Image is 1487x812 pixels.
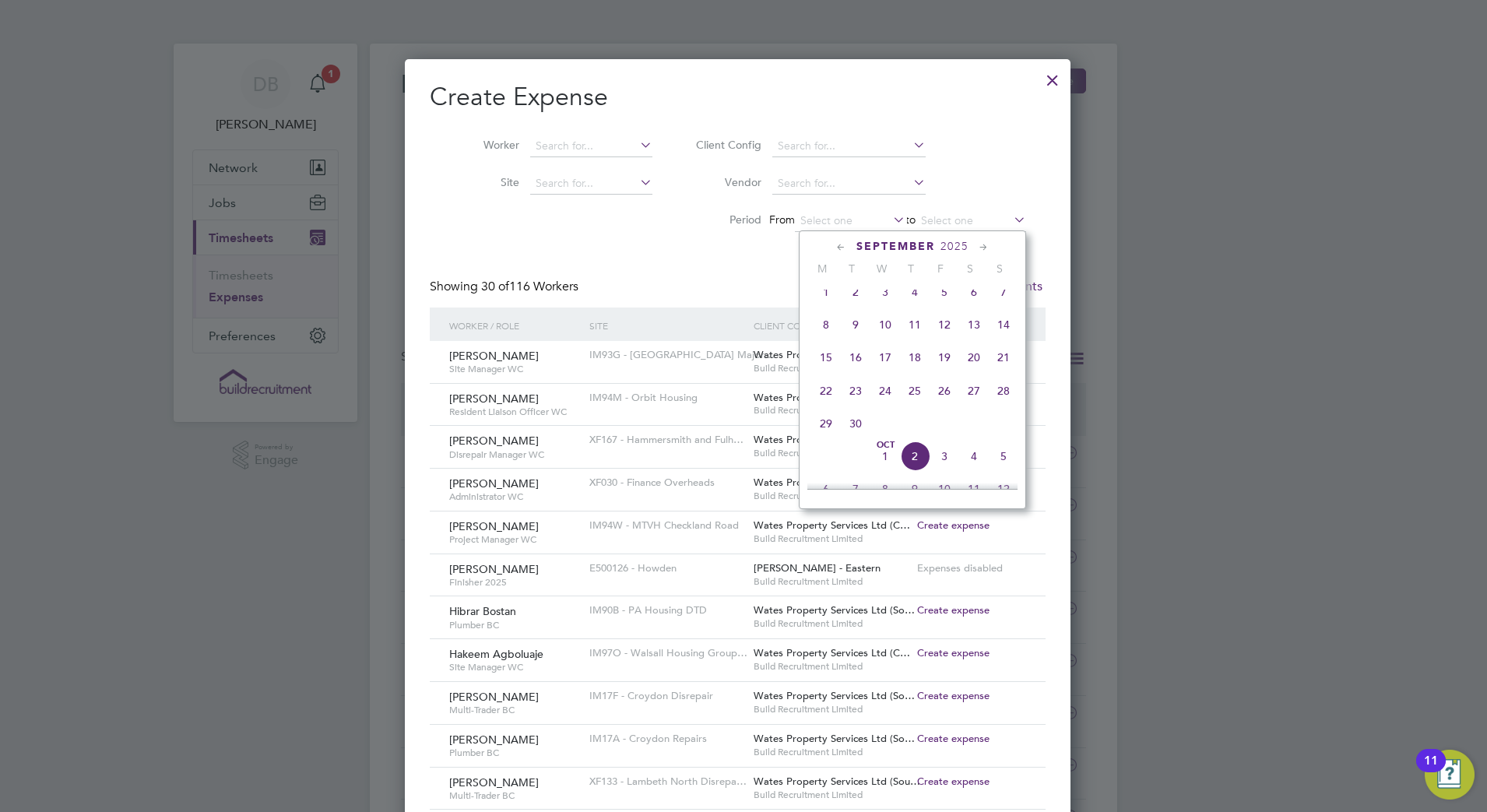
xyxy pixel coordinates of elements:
span: 27 [959,376,989,406]
span: 11 [959,474,989,504]
span: Build Recruitment Limited [754,533,909,545]
input: Select one [916,210,1026,232]
span: T [896,262,926,276]
span: 12 [989,474,1018,504]
span: Site Manager WC [449,363,578,375]
span: September [856,240,935,253]
span: 19 [930,343,959,372]
span: Wates Property Services Ltd (C… [754,518,910,532]
span: Wates Property Services Ltd (C… [754,476,910,489]
span: Build Recruitment Limited [754,490,909,502]
span: 16 [841,343,870,372]
span: 10 [930,474,959,504]
button: Open Resource Center, 11 new notifications [1425,750,1475,800]
div: 11 [1424,761,1438,781]
span: [PERSON_NAME] [449,690,539,704]
span: 10 [870,310,900,339]
label: Client Config [691,138,761,152]
span: Build Recruitment Limited [754,746,909,758]
span: F [926,262,955,276]
span: Build Recruitment Limited [754,404,909,417]
span: 4 [959,441,989,471]
span: Resident Liaison Officer WC [449,406,578,418]
span: Hibrar Bostan [449,604,516,618]
input: Select one [795,210,905,232]
span: Build Recruitment Limited [754,575,909,588]
span: 3 [870,277,900,307]
span: 9 [900,474,930,504]
span: [PERSON_NAME] [449,434,539,448]
span: IM94W - MTVH Checkland Road [589,518,739,532]
span: 7 [989,277,1018,307]
div: Showing [430,279,582,295]
span: 17 [870,343,900,372]
span: XF133 - Lambeth North Disrepa… [589,775,747,788]
label: Period [691,213,761,227]
label: Site [449,175,519,189]
span: Administrator WC [449,490,578,503]
span: 8 [870,474,900,504]
span: 13 [959,310,989,339]
li: From to [672,202,1046,240]
span: Project Manager WC [449,533,578,546]
span: S [985,262,1014,276]
span: 21 [989,343,1018,372]
span: IM17A - Croydon Repairs [589,732,707,745]
span: XF167 - Hammersmith and Fulh… [589,433,743,446]
span: Wates Property Services Ltd (C… [754,646,910,659]
span: Build Recruitment Limited [754,447,909,459]
span: IM93G - [GEOGRAPHIC_DATA] Major… [589,348,775,361]
span: 30 of [481,279,509,294]
span: Create expense [917,646,990,659]
span: 24 [870,376,900,406]
span: 116 Workers [481,279,578,294]
span: [PERSON_NAME] [449,392,539,406]
span: Build Recruitment Limited [754,617,909,630]
label: Vendor [691,175,761,189]
span: [PERSON_NAME] [449,519,539,533]
input: Search for... [772,173,926,195]
span: 30 [841,409,870,438]
span: Finisher 2025 [449,576,578,589]
span: Site Manager WC [449,661,578,673]
span: Create expense [917,775,990,788]
span: 9 [841,310,870,339]
span: IM90B - PA Housing DTD [589,603,707,617]
span: [PERSON_NAME] [449,775,539,789]
span: 2025 [940,240,968,253]
span: Build Recruitment Limited [754,789,909,801]
span: 22 [811,376,841,406]
span: Create expense [917,518,990,532]
span: 29 [811,409,841,438]
span: Hakeem Agboluaje [449,647,543,661]
span: T [837,262,867,276]
span: 4 [900,277,930,307]
input: Search for... [772,135,926,157]
span: [PERSON_NAME] [449,562,539,576]
label: Worker [449,138,519,152]
span: Wates Property Services Ltd (Sout… [754,433,924,446]
div: Site [585,308,749,343]
span: Wates Property Services Ltd (Sou… [754,775,920,788]
span: E500126 - Howden [589,561,677,575]
span: Expenses disabled [917,561,1003,575]
div: Client Config / Vendor [750,308,913,343]
span: Create expense [917,732,990,745]
span: Build Recruitment Limited [754,660,909,673]
span: W [867,262,896,276]
span: 2 [841,277,870,307]
span: Oct [870,441,900,449]
span: Wates Property Services Ltd (So… [754,689,915,702]
span: 7 [841,474,870,504]
span: Wates Property Services Ltd (C… [754,348,910,361]
input: Search for... [530,173,652,195]
span: 5 [989,441,1018,471]
span: [PERSON_NAME] - Eastern [754,561,881,575]
span: [PERSON_NAME] [449,733,539,747]
span: 8 [811,310,841,339]
span: Create expense [917,689,990,702]
span: 1 [870,441,900,471]
span: 25 [900,376,930,406]
span: Wates Property Services Ltd (So… [754,603,915,617]
span: Build Recruitment Limited [754,703,909,715]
